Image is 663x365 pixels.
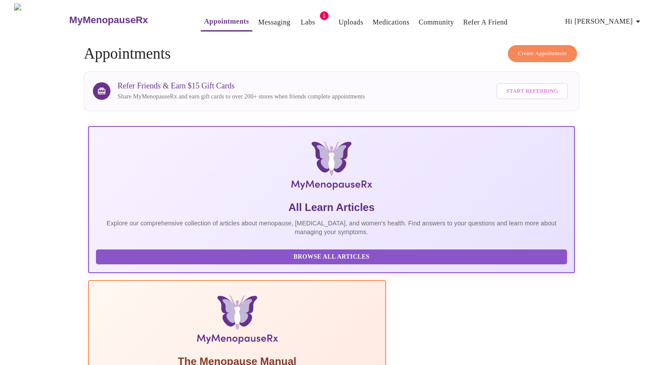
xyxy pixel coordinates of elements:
a: Community [418,16,454,28]
img: MyMenopauseRx Logo [169,141,494,193]
span: Browse All Articles [105,252,558,263]
button: Appointments [201,13,252,32]
a: MyMenopauseRx [68,5,183,35]
button: Hi [PERSON_NAME] [562,13,647,30]
img: Menopause Manual [141,295,333,347]
span: Start Referring [506,86,558,96]
a: Start Referring [494,79,570,104]
button: Messaging [255,14,294,31]
a: Refer a Friend [463,16,508,28]
a: Appointments [204,15,249,28]
a: Labs [301,16,315,28]
button: Refer a Friend [460,14,511,31]
span: Hi [PERSON_NAME] [565,15,643,28]
a: Uploads [339,16,364,28]
a: Browse All Articles [96,253,569,260]
button: Labs [294,14,322,31]
h5: All Learn Articles [96,200,567,214]
span: Create Appointment [518,49,567,59]
a: Messaging [258,16,290,28]
button: Create Appointment [508,45,577,62]
h4: Appointments [84,45,579,63]
p: Explore our comprehensive collection of articles about menopause, [MEDICAL_DATA], and women's hea... [96,219,567,236]
h3: MyMenopauseRx [69,14,148,26]
button: Medications [369,14,413,31]
p: Share MyMenopauseRx and earn gift cards to over 200+ stores when friends complete appointments [117,92,365,101]
button: Browse All Articles [96,249,567,265]
span: 1 [320,11,329,20]
button: Start Referring [496,83,567,99]
a: Medications [372,16,409,28]
img: MyMenopauseRx Logo [14,4,68,36]
h3: Refer Friends & Earn $15 Gift Cards [117,81,365,91]
button: Uploads [335,14,367,31]
button: Community [415,14,457,31]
